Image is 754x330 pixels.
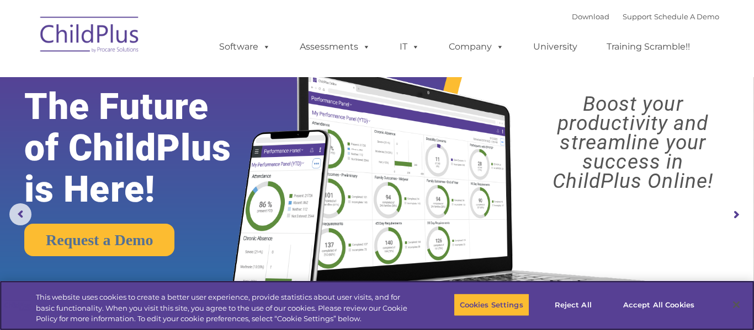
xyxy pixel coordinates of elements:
button: Cookies Settings [454,293,529,316]
button: Reject All [539,293,608,316]
span: Phone number [153,118,200,126]
img: ChildPlus by Procare Solutions [35,9,145,64]
button: Accept All Cookies [617,293,700,316]
div: This website uses cookies to create a better user experience, provide statistics about user visit... [36,292,415,324]
a: IT [389,36,431,58]
font: | [572,12,719,21]
a: Software [208,36,282,58]
rs-layer: The Future of ChildPlus is Here! [24,86,265,210]
button: Close [724,293,748,317]
rs-layer: Boost your productivity and streamline your success in ChildPlus Online! [521,94,745,191]
a: Support [623,12,652,21]
a: University [522,36,588,58]
a: Training Scramble!! [596,36,701,58]
a: Schedule A Demo [654,12,719,21]
a: Request a Demo [24,224,174,256]
a: Download [572,12,609,21]
a: Company [438,36,515,58]
span: Last name [153,73,187,81]
a: Assessments [289,36,381,58]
